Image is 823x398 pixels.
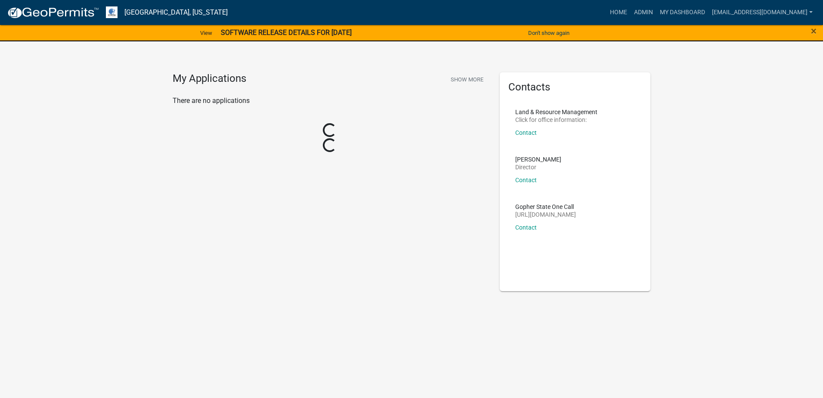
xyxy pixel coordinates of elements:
[106,6,118,18] img: Otter Tail County, Minnesota
[811,26,817,36] button: Close
[173,96,487,106] p: There are no applications
[515,211,576,218] p: [URL][DOMAIN_NAME]
[515,117,597,123] p: Click for office information:
[515,164,561,170] p: Director
[811,25,817,37] span: ×
[197,26,216,40] a: View
[447,72,487,87] button: Show More
[606,4,631,21] a: Home
[515,129,537,136] a: Contact
[221,28,352,37] strong: SOFTWARE RELEASE DETAILS FOR [DATE]
[515,177,537,183] a: Contact
[515,204,576,210] p: Gopher State One Call
[515,224,537,231] a: Contact
[515,156,561,162] p: [PERSON_NAME]
[709,4,816,21] a: [EMAIL_ADDRESS][DOMAIN_NAME]
[124,5,228,20] a: [GEOGRAPHIC_DATA], [US_STATE]
[173,72,246,85] h4: My Applications
[631,4,656,21] a: Admin
[525,26,573,40] button: Don't show again
[656,4,709,21] a: My Dashboard
[515,109,597,115] p: Land & Resource Management
[508,81,642,93] h5: Contacts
